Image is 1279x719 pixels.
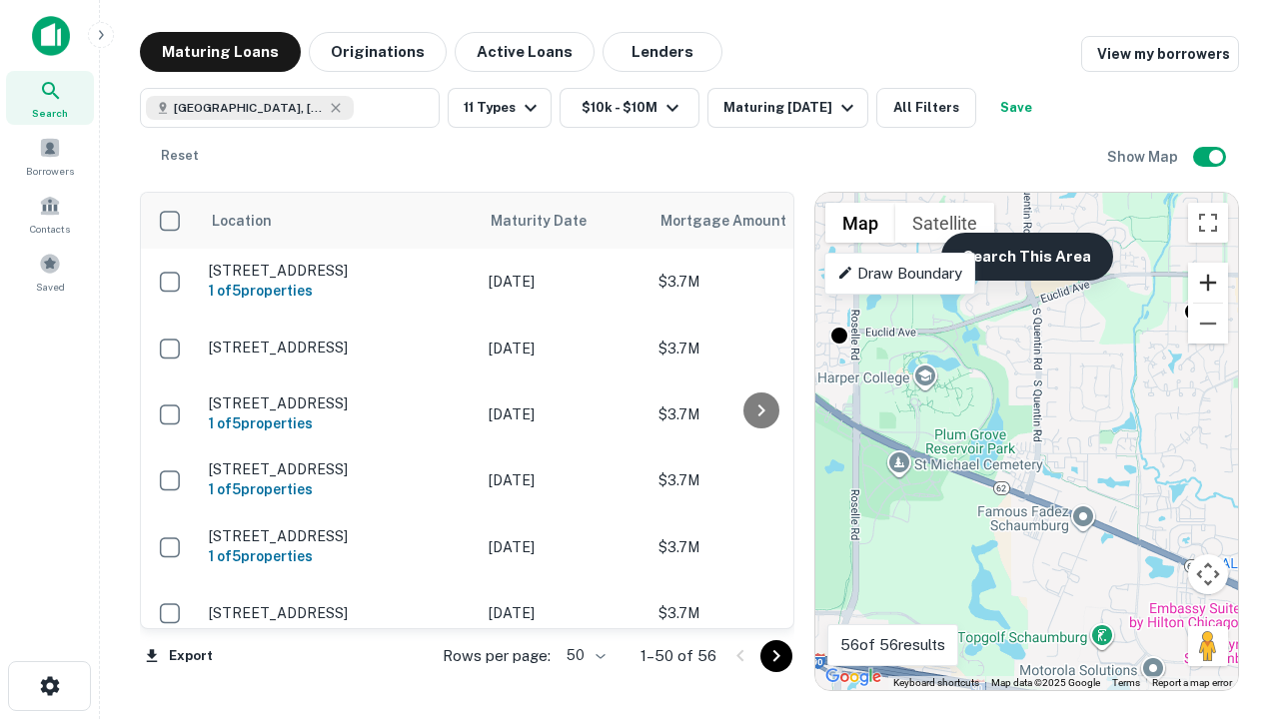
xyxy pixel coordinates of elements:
[209,460,469,478] p: [STREET_ADDRESS]
[479,193,648,249] th: Maturity Date
[140,32,301,72] button: Maturing Loans
[1188,304,1228,344] button: Zoom out
[209,280,469,302] h6: 1 of 5 properties
[648,193,868,249] th: Mortgage Amount
[840,633,945,657] p: 56 of 56 results
[660,209,812,233] span: Mortgage Amount
[1188,203,1228,243] button: Toggle fullscreen view
[209,604,469,622] p: [STREET_ADDRESS]
[941,233,1113,281] button: Search This Area
[991,677,1100,688] span: Map data ©2025 Google
[489,536,639,558] p: [DATE]
[209,394,469,412] p: [STREET_ADDRESS]
[489,403,639,425] p: [DATE]
[560,88,699,128] button: $10k - $10M
[893,676,979,690] button: Keyboard shortcuts
[174,99,324,117] span: [GEOGRAPHIC_DATA], [GEOGRAPHIC_DATA]
[658,403,858,425] p: $3.7M
[455,32,595,72] button: Active Loans
[658,271,858,293] p: $3.7M
[209,478,469,500] h6: 1 of 5 properties
[489,271,639,293] p: [DATE]
[448,88,552,128] button: 11 Types
[1107,146,1181,168] h6: Show Map
[6,71,94,125] a: Search
[6,245,94,299] a: Saved
[209,412,469,434] h6: 1 of 5 properties
[559,641,609,670] div: 50
[1188,263,1228,303] button: Zoom in
[211,209,272,233] span: Location
[209,545,469,567] h6: 1 of 5 properties
[640,644,716,668] p: 1–50 of 56
[209,262,469,280] p: [STREET_ADDRESS]
[658,338,858,359] p: $3.7M
[723,96,859,120] div: Maturing [DATE]
[32,105,68,121] span: Search
[443,644,551,668] p: Rows per page:
[6,187,94,241] a: Contacts
[815,193,1238,690] div: 0 0
[148,136,212,176] button: Reset
[209,339,469,357] p: [STREET_ADDRESS]
[984,88,1048,128] button: Save your search to get updates of matches that match your search criteria.
[1188,554,1228,594] button: Map camera controls
[825,203,895,243] button: Show street map
[489,338,639,359] p: [DATE]
[820,664,886,690] a: Open this area in Google Maps (opens a new window)
[309,32,447,72] button: Originations
[491,209,613,233] span: Maturity Date
[489,602,639,624] p: [DATE]
[837,262,962,286] p: Draw Boundary
[658,602,858,624] p: $3.7M
[36,279,65,295] span: Saved
[199,193,479,249] th: Location
[489,469,639,491] p: [DATE]
[32,16,70,56] img: capitalize-icon.png
[876,88,976,128] button: All Filters
[658,536,858,558] p: $3.7M
[1081,36,1239,72] a: View my borrowers
[603,32,722,72] button: Lenders
[26,163,74,179] span: Borrowers
[707,88,868,128] button: Maturing [DATE]
[209,527,469,545] p: [STREET_ADDRESS]
[820,664,886,690] img: Google
[6,129,94,183] a: Borrowers
[140,641,218,671] button: Export
[1112,677,1140,688] a: Terms
[30,221,70,237] span: Contacts
[1152,677,1232,688] a: Report a map error
[760,640,792,672] button: Go to next page
[895,203,994,243] button: Show satellite imagery
[658,469,858,491] p: $3.7M
[1179,559,1279,655] iframe: Chat Widget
